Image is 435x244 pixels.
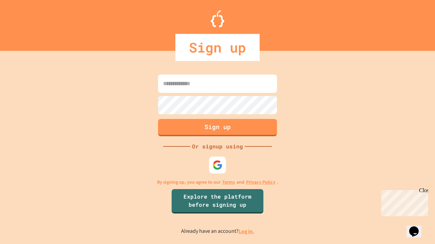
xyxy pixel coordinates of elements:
[222,179,235,186] a: Terms
[406,217,428,237] iframe: chat widget
[239,228,254,235] a: Log in.
[190,142,245,150] div: Or signup using
[172,189,263,213] a: Explore the platform before signing up
[157,179,278,186] p: By signing up, you agree to our and .
[181,227,254,236] p: Already have an account?
[3,3,47,43] div: Chat with us now!Close
[379,187,428,216] iframe: chat widget
[158,119,277,136] button: Sign up
[212,160,223,170] img: google-icon.svg
[246,179,275,186] a: Privacy Policy
[211,10,224,27] img: Logo.svg
[175,34,260,61] div: Sign up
